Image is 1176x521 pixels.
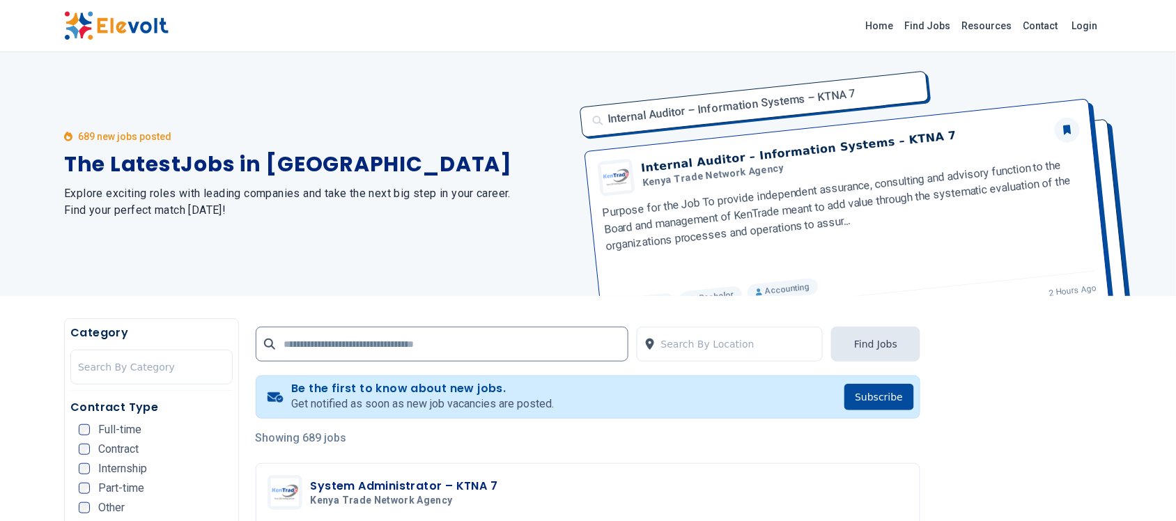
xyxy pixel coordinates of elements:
[79,444,90,455] input: Contract
[98,424,141,435] span: Full-time
[957,15,1018,37] a: Resources
[70,325,233,341] h5: Category
[1064,12,1106,40] a: Login
[844,384,915,410] button: Subscribe
[98,444,139,455] span: Contract
[291,382,554,396] h4: Be the first to know about new jobs.
[1106,454,1176,521] iframe: Chat Widget
[311,495,453,507] span: Kenya Trade Network Agency
[1018,15,1064,37] a: Contact
[98,463,147,474] span: Internship
[98,502,125,513] span: Other
[98,483,144,494] span: Part-time
[64,152,571,177] h1: The Latest Jobs in [GEOGRAPHIC_DATA]
[79,463,90,474] input: Internship
[256,430,921,446] p: Showing 689 jobs
[64,11,169,40] img: Elevolt
[831,327,920,361] button: Find Jobs
[271,479,299,506] img: Kenya Trade Network Agency
[291,396,554,412] p: Get notified as soon as new job vacancies are posted.
[899,15,957,37] a: Find Jobs
[79,502,90,513] input: Other
[79,424,90,435] input: Full-time
[79,483,90,494] input: Part-time
[70,399,233,416] h5: Contract Type
[78,130,171,143] p: 689 new jobs posted
[860,15,899,37] a: Home
[64,185,571,219] h2: Explore exciting roles with leading companies and take the next big step in your career. Find you...
[311,478,498,495] h3: System Administrator – KTNA 7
